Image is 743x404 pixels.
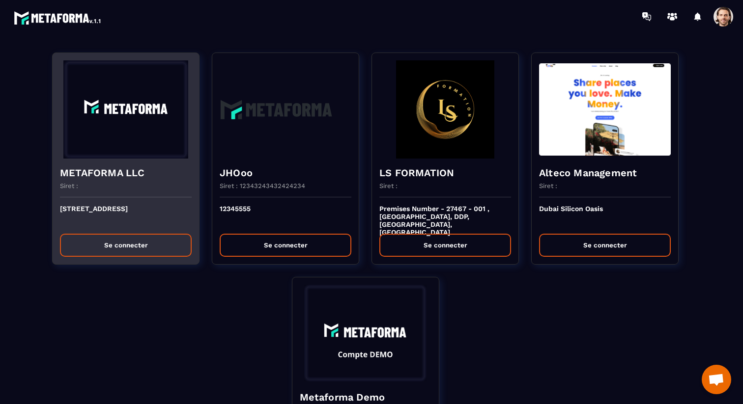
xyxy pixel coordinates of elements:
[220,205,351,226] p: 12345555
[702,365,731,394] a: Ouvrir le chat
[60,166,192,180] h4: METAFORMA LLC
[220,234,351,257] button: Se connecter
[220,60,351,159] img: funnel-background
[539,182,557,189] p: Siret :
[14,9,102,27] img: logo
[379,182,398,189] p: Siret :
[539,166,671,180] h4: Alteco Management
[379,60,511,159] img: funnel-background
[60,234,192,257] button: Se connecter
[220,166,351,180] h4: JHOoo
[539,234,671,257] button: Se connecter
[60,182,78,189] p: Siret :
[379,234,511,257] button: Se connecter
[60,205,192,226] p: [STREET_ADDRESS]
[300,390,431,404] h4: Metaforma Demo
[539,205,671,226] p: Dubai Silicon Oasis
[300,285,431,383] img: funnel-background
[379,166,511,180] h4: LS FORMATION
[60,60,192,159] img: funnel-background
[220,182,305,189] p: Siret : 12343243432424234
[539,60,671,159] img: funnel-background
[379,205,511,226] p: Premises Number - 27467 - 001 , [GEOGRAPHIC_DATA], DDP, [GEOGRAPHIC_DATA], [GEOGRAPHIC_DATA]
